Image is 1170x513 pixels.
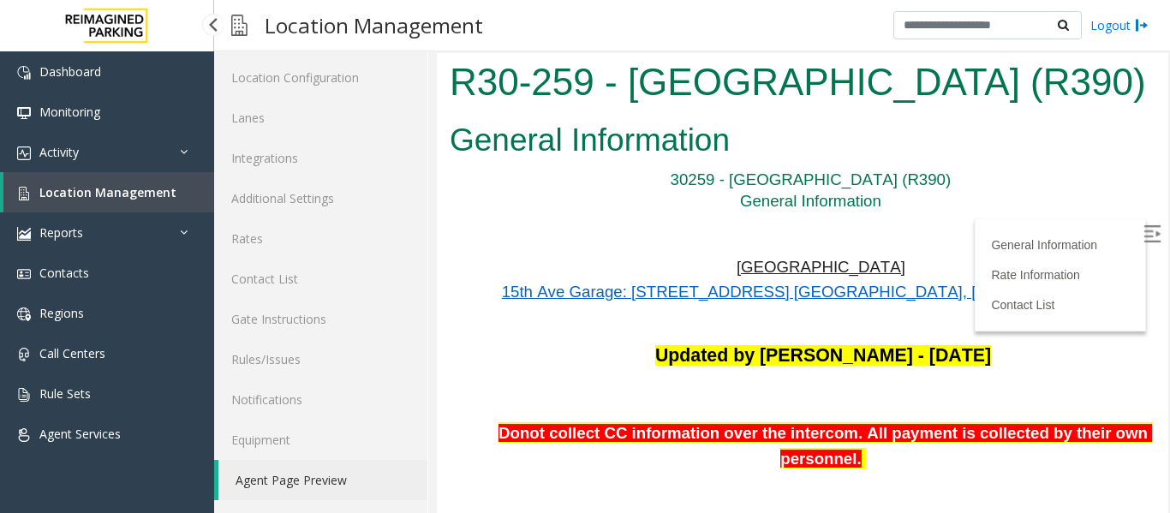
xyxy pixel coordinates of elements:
a: Gate Instructions [214,299,427,339]
span: Activity [39,144,79,160]
img: 'icon' [17,428,31,442]
a: Integrations [214,138,427,178]
a: Equipment [214,420,427,460]
span: Updated by [PERSON_NAME] - [DATE] [218,292,554,313]
a: Notifications [214,379,427,420]
a: Additional Settings [214,178,427,218]
span: Reports [39,224,83,241]
a: Rules/Issues [214,339,427,379]
a: Contact List [214,259,427,299]
span: Regions [39,305,84,321]
span: Call Centers [39,345,105,361]
a: Location Management [3,172,214,212]
img: 'icon' [17,187,31,200]
span: 30259 - [GEOGRAPHIC_DATA] (R390) [234,117,515,135]
span: Rule Sets [39,385,91,402]
span: Agent Services [39,426,121,442]
span: Contacts [39,265,89,281]
span: Monitoring [39,104,100,120]
span: Location Management [39,184,176,200]
span: [GEOGRAPHIC_DATA] [300,205,469,223]
h2: General Information [13,65,719,110]
a: Logout [1090,16,1149,34]
img: 'icon' [17,66,31,80]
a: Rates [214,218,427,259]
a: General Information [554,185,660,199]
h3: Location Management [256,4,492,46]
a: 15th Ave Garage: [STREET_ADDRESS] [GEOGRAPHIC_DATA], [GEOGRAPHIC_DATA] [65,230,703,248]
img: 'icon' [17,348,31,361]
img: 'icon' [17,388,31,402]
span: Donot collect CC information over the intercom. All payment is collected by their own personnel. [62,371,715,415]
img: 'icon' [17,146,31,160]
a: Lanes [214,98,427,138]
img: 'icon' [17,106,31,120]
img: 'icon' [17,227,31,241]
span: Dashboard [39,63,101,80]
img: pageIcon [231,4,248,46]
a: Rate Information [554,215,643,229]
img: 'icon' [17,267,31,281]
img: logout [1135,16,1149,34]
img: 'icon' [17,307,31,321]
a: Agent Page Preview [218,460,427,500]
a: Location Configuration [214,57,427,98]
h1: R30-259 - [GEOGRAPHIC_DATA] (R390) [13,3,719,56]
a: Contact List [554,245,618,259]
span: General Information [303,139,445,157]
img: Open/Close Sidebar Menu [707,172,724,189]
